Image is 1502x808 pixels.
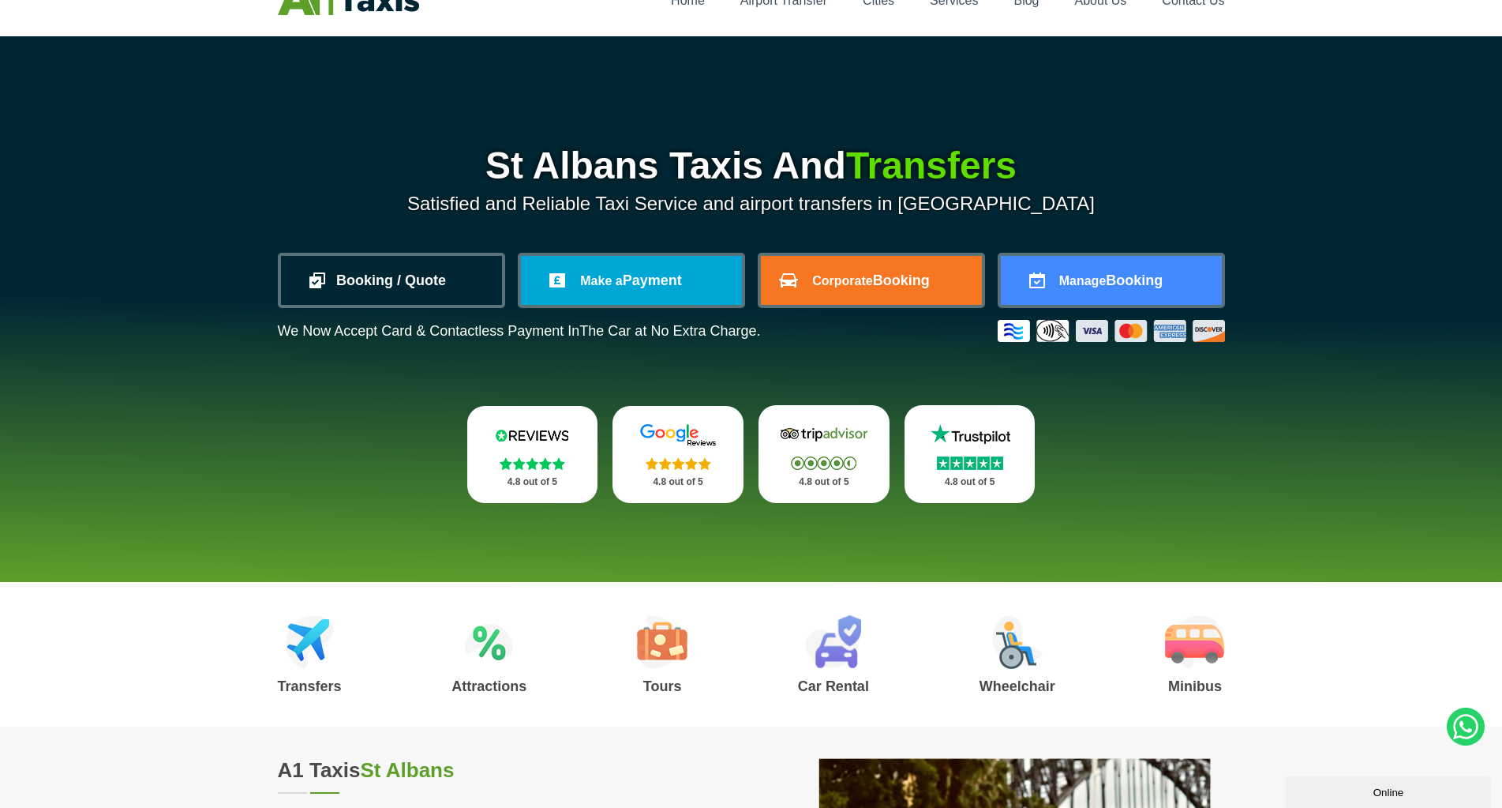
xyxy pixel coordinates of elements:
[630,472,726,492] p: 4.8 out of 5
[467,406,598,503] a: Reviews.io Stars 4.8 out of 5
[798,679,869,693] h3: Car Rental
[805,615,861,669] img: Car Rental
[465,615,513,669] img: Attractions
[361,758,455,782] span: St Albans
[1059,274,1107,287] span: Manage
[278,679,342,693] h3: Transfers
[612,406,744,503] a: Google Stars 4.8 out of 5
[646,457,711,470] img: Stars
[637,615,687,669] img: Tours
[278,193,1225,215] p: Satisfied and Reliable Taxi Service and airport transfers in [GEOGRAPHIC_DATA]
[278,147,1225,185] h1: St Albans Taxis And
[812,274,872,287] span: Corporate
[777,423,871,446] img: Tripadvisor
[580,274,622,287] span: Make a
[278,758,732,783] h2: A1 Taxis
[521,256,742,305] a: Make aPayment
[761,256,982,305] a: CorporateBooking
[631,423,725,447] img: Google
[485,472,581,492] p: 4.8 out of 5
[500,457,565,470] img: Stars
[1286,773,1494,808] iframe: chat widget
[923,423,1017,446] img: Trustpilot
[1165,615,1224,669] img: Minibus
[922,472,1018,492] p: 4.8 out of 5
[791,457,856,470] img: Stars
[281,256,502,305] a: Booking / Quote
[637,679,687,693] h3: Tours
[905,405,1036,503] a: Trustpilot Stars 4.8 out of 5
[451,679,526,693] h3: Attractions
[998,320,1225,342] img: Credit And Debit Cards
[992,615,1043,669] img: Wheelchair
[758,405,890,503] a: Tripadvisor Stars 4.8 out of 5
[485,423,579,447] img: Reviews.io
[286,615,334,669] img: Airport Transfers
[846,145,1017,186] span: Transfers
[1001,256,1222,305] a: ManageBooking
[937,457,1003,470] img: Stars
[579,323,760,339] span: The Car at No Extra Charge.
[278,323,761,340] p: We Now Accept Card & Contactless Payment In
[776,472,872,492] p: 4.8 out of 5
[979,679,1055,693] h3: Wheelchair
[1165,679,1224,693] h3: Minibus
